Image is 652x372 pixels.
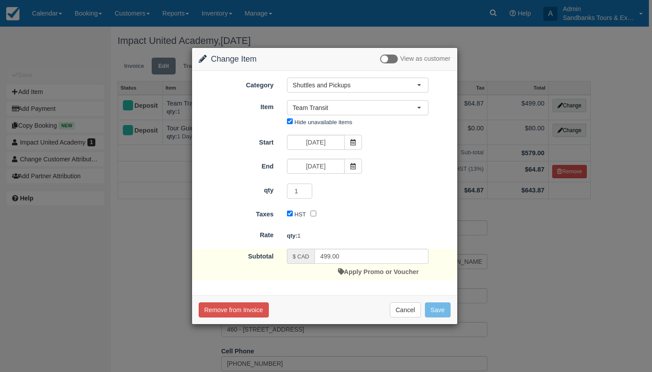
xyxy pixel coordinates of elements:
[293,254,309,260] small: $ CAD
[192,207,280,219] label: Taxes
[338,268,419,275] a: Apply Promo or Voucher
[192,78,280,90] label: Category
[295,211,306,218] label: HST
[295,119,352,125] label: Hide unavailable items
[199,302,269,317] button: Remove from Invoice
[287,100,428,115] button: Team Transit
[425,302,451,317] button: Save
[400,55,450,63] span: View as customer
[192,99,280,112] label: Item
[192,159,280,171] label: End
[192,135,280,147] label: Start
[287,232,298,239] strong: qty
[390,302,421,317] button: Cancel
[280,228,457,243] div: 1
[293,103,417,112] span: Team Transit
[192,227,280,240] label: Rate
[287,78,428,93] button: Shuttles and Pickups
[192,183,280,195] label: qty
[293,81,417,90] span: Shuttles and Pickups
[211,55,257,63] span: Change Item
[287,184,313,199] input: qty
[192,249,280,261] label: Subtotal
